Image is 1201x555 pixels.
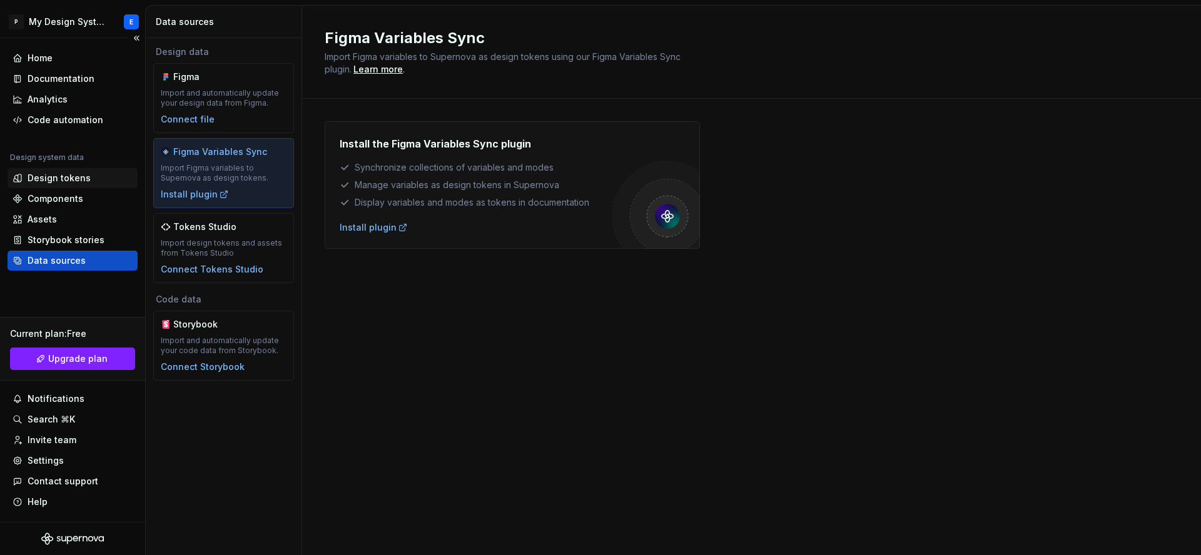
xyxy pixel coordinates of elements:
[8,389,138,409] button: Notifications
[340,221,408,234] a: Install plugin
[10,347,135,370] a: Upgrade plan
[161,188,229,201] button: Install plugin
[28,234,104,246] div: Storybook stories
[28,413,75,426] div: Search ⌘K
[153,138,294,208] a: Figma Variables SyncImport Figma variables to Supernova as design tokens.Install plugin
[128,29,145,47] button: Collapse sidebar
[161,263,263,276] button: Connect Tokens Studio
[8,48,138,68] a: Home
[156,16,296,28] div: Data sources
[10,327,135,340] div: Current plan : Free
[28,192,83,205] div: Components
[28,172,91,184] div: Design tokens
[28,496,48,508] div: Help
[28,454,64,467] div: Settings
[153,46,294,58] div: Design data
[340,161,612,174] div: Synchronize collections of variables and modes
[153,293,294,306] div: Code data
[28,475,98,487] div: Contact support
[48,352,108,365] span: Upgrade plan
[161,238,286,258] div: Import design tokens and assets from Tokens Studio
[10,152,84,162] div: Design system data
[161,361,245,373] button: Connect Storybook
[8,168,138,188] a: Design tokens
[3,8,143,35] button: PMy Design SystemE
[173,146,267,158] div: Figma Variables Sync
[353,63,403,76] a: Learn more
[8,189,138,209] a: Components
[8,110,138,130] a: Code automation
[8,89,138,109] a: Analytics
[173,221,236,233] div: Tokens Studio
[8,471,138,491] button: Contact support
[8,492,138,512] button: Help
[161,113,215,126] button: Connect file
[8,451,138,471] a: Settings
[41,532,104,545] svg: Supernova Logo
[28,254,86,267] div: Data sources
[161,336,286,356] div: Import and automatically update your code data from Storybook.
[28,213,57,226] div: Assets
[161,88,286,108] div: Import and automatically update your design data from Figma.
[8,430,138,450] a: Invite team
[8,409,138,429] button: Search ⌘K
[153,213,294,283] a: Tokens StudioImport design tokens and assets from Tokens StudioConnect Tokens Studio
[173,71,233,83] div: Figma
[340,196,612,209] div: Display variables and modes as tokens in documentation
[153,63,294,133] a: FigmaImport and automatically update your design data from Figma.Connect file
[325,28,1163,48] h2: Figma Variables Sync
[28,392,84,405] div: Notifications
[28,52,53,64] div: Home
[325,51,683,74] span: Import Figma variables to Supernova as design tokens using our Figma Variables Sync plugin.
[153,311,294,381] a: StorybookImport and automatically update your code data from Storybook.Connect Storybook
[28,93,68,106] div: Analytics
[28,434,76,446] div: Invite team
[8,209,138,229] a: Assets
[352,65,405,74] span: .
[29,16,109,28] div: My Design System
[161,163,286,183] div: Import Figma variables to Supernova as design tokens.
[173,318,233,331] div: Storybook
[9,14,24,29] div: P
[28,114,103,126] div: Code automation
[340,179,612,191] div: Manage variables as design tokens in Supernova
[340,136,531,151] h4: Install the Figma Variables Sync plugin
[129,17,133,27] div: E
[8,230,138,250] a: Storybook stories
[8,251,138,271] a: Data sources
[8,69,138,89] a: Documentation
[28,72,94,85] div: Documentation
